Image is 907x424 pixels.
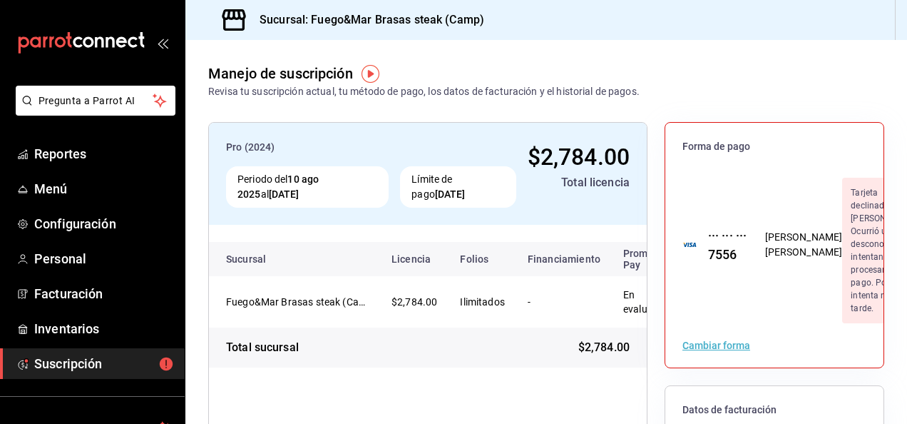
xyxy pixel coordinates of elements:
img: Tooltip marker [362,65,379,83]
td: Ilimitados [449,276,516,328]
div: Periodo del al [226,166,389,208]
div: Manejo de suscripción [208,63,353,84]
div: Límite de pago [400,166,516,208]
th: Licencia [380,242,449,276]
td: - [516,276,612,328]
span: Configuración [34,214,173,233]
div: Pro (2024) [226,140,516,155]
div: Total licencia [528,174,630,191]
span: Inventarios [34,319,173,338]
span: $2,784.00 [391,296,437,308]
span: Forma de pago [682,140,866,153]
span: Facturación [34,284,173,303]
a: Pregunta a Parrot AI [10,104,175,118]
button: Pregunta a Parrot AI [16,86,175,116]
div: Sucursal [226,253,304,265]
div: Fuego&Mar Brasas steak (Camp) [226,295,369,309]
div: ··· ··· ··· 7556 [697,226,748,264]
th: Financiamiento [516,242,612,276]
span: $2,784.00 [528,143,630,171]
div: Revisa tu suscripción actual, tu método de pago, los datos de facturación y el historial de pagos. [208,84,640,99]
td: En evaluación [612,276,684,328]
div: [PERSON_NAME] [PERSON_NAME] [765,230,843,260]
span: $2,784.00 [578,339,630,356]
span: Menú [34,179,173,198]
strong: [DATE] [269,188,299,200]
button: open_drawer_menu [157,37,168,49]
strong: [DATE] [435,188,466,200]
button: Cambiar forma [682,340,750,350]
span: Datos de facturación [682,403,866,417]
span: Personal [34,249,173,268]
div: Promo Pay [623,248,672,271]
span: Reportes [34,144,173,163]
span: Suscripción [34,354,173,373]
span: Pregunta a Parrot AI [39,94,153,108]
div: Total sucursal [226,339,299,356]
th: Folios [449,242,516,276]
h3: Sucursal: Fuego&Mar Brasas steak (Camp) [248,11,484,29]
